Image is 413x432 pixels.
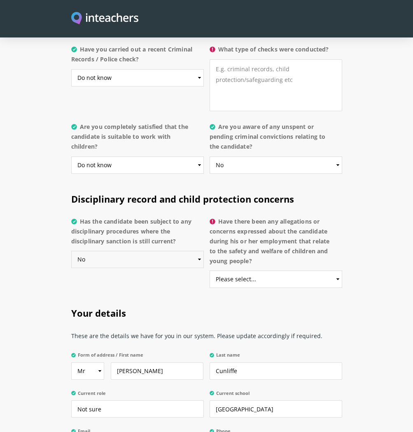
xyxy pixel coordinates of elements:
label: Have there been any allegations or concerns expressed about the candidate during his or her emplo... [210,217,342,271]
label: Form of address / First name [71,352,204,362]
label: Last name [210,352,342,362]
span: Your details [71,307,126,319]
label: Current school [210,390,342,401]
img: Inteachers [71,12,138,26]
label: Are you completely satisfied that the candidate is suitable to work with children? [71,122,204,156]
span: Disciplinary record and child protection concerns [71,193,294,205]
label: Are you aware of any unspent or pending criminal convictions relating to the candidate? [210,122,342,156]
p: These are the details we have for you in our system. Please update accordingly if required. [71,327,342,349]
label: Current role [71,390,204,401]
a: Visit this site's homepage [71,12,138,26]
label: Has the candidate been subject to any disciplinary procedures where the disciplinary sanction is ... [71,217,204,251]
label: What type of checks were conducted? [210,44,342,59]
label: Have you carried out a recent Criminal Records / Police check? [71,44,204,69]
